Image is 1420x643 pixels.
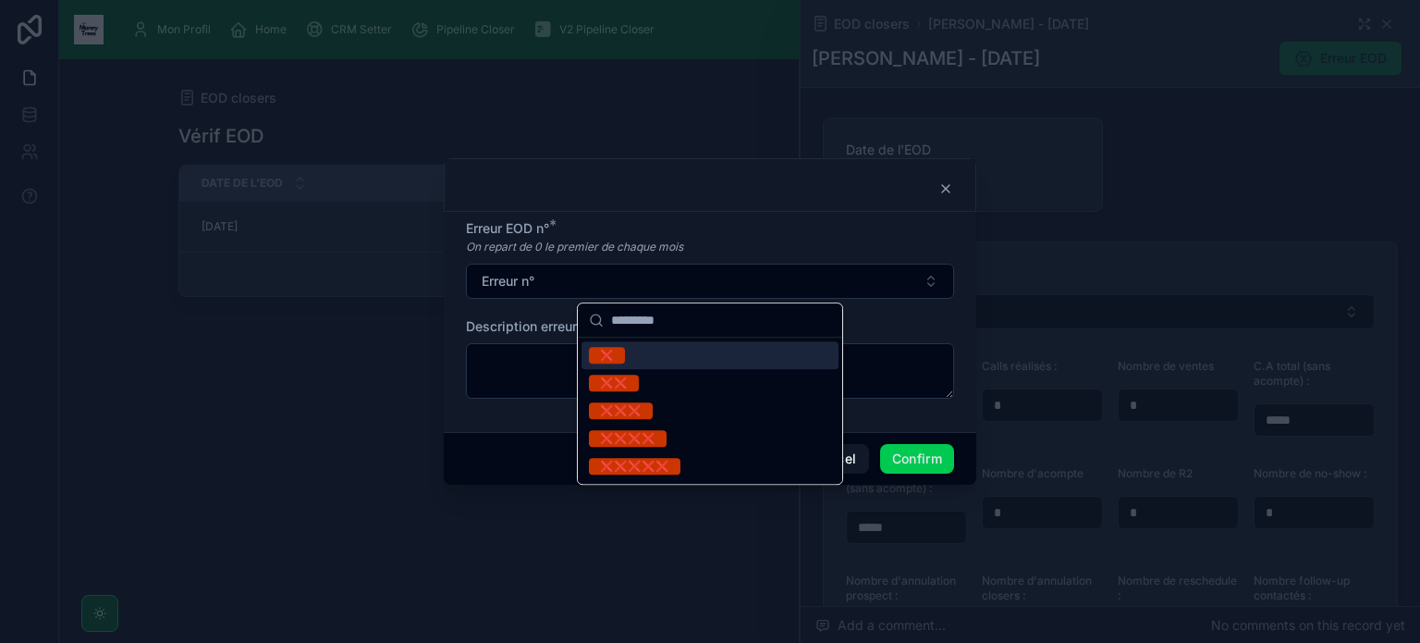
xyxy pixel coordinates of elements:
[466,318,577,334] span: Description erreur
[578,338,842,484] div: Suggestions
[466,264,954,299] button: Select Button
[600,375,628,391] div: ❌❌
[482,272,534,291] span: Erreur n°
[600,402,642,419] div: ❌❌❌
[600,458,669,475] div: ❌❌❌❌❌
[880,444,954,474] button: Confirm
[600,347,614,364] div: ❌
[466,220,549,236] span: Erreur EOD n°
[600,430,655,447] div: ❌❌❌❌
[466,240,683,254] em: On repart de 0 le premier de chaque mois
